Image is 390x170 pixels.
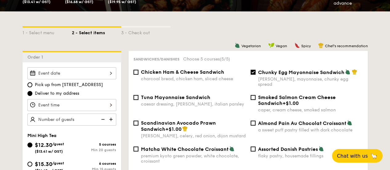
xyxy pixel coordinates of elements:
[183,56,230,62] span: Choose 5 courses
[27,55,46,60] span: Order 1
[27,99,116,111] input: Event time
[235,43,240,48] img: icon-vegetarian.fe4039eb.svg
[27,67,116,79] input: Event date
[133,57,179,61] span: Sandwiches/Danishes
[258,77,363,87] div: [PERSON_NAME], mayonnaise, chunky egg spread
[52,161,64,165] span: /guest
[141,69,224,75] span: Chicken Ham & Cheese Sandwich
[258,94,336,106] span: Smoked Salmon Cream Cheese Sandwich
[23,27,72,36] div: 1 - Select menu
[141,133,246,139] div: [PERSON_NAME], celery, red onion, dijon mustard
[133,70,138,75] input: Chicken Ham & Cheese Sandwichcharcoal bread, chicken ham, sliced cheese
[27,162,32,167] input: $15.30/guest($16.68 w/ GST)6 coursesMin 15 guests
[27,82,32,87] input: Pick up from [STREET_ADDRESS]
[220,56,230,62] span: (5/5)
[276,44,287,48] span: Vegan
[133,147,138,151] input: Matcha White Chocolate Croissantpremium kyoto green powder, white chocolate, croissant
[27,91,32,96] input: Deliver to my address
[318,43,324,48] img: icon-chef-hat.a58ddaea.svg
[27,133,56,138] span: Mini High Tea
[251,70,256,75] input: Chunky Egg Mayonnaise Sandwich[PERSON_NAME], mayonnaise, chunky egg spread
[35,90,79,97] span: Deliver to my address
[133,121,138,126] input: Scandinavian Avocado Prawn Sandwich+$1.00[PERSON_NAME], celery, red onion, dijon mustard
[72,142,116,147] div: 5 courses
[347,120,352,126] img: icon-vegetarian.fe4039eb.svg
[258,107,363,113] div: caper, cream cheese, smoked salmon
[182,126,188,131] img: icon-chef-hat.a58ddaea.svg
[72,161,116,166] div: 6 courses
[35,149,63,154] span: ($13.41 w/ GST)
[141,146,228,152] span: Matcha White Chocolate Croissant
[141,153,246,164] div: premium kyoto green powder, white chocolate, croissant
[141,120,216,132] span: Scandinavian Avocado Prawn Sandwich
[258,146,318,152] span: Assorted Danish Pastries
[141,76,246,81] div: charcoal bread, chicken ham, sliced cheese
[370,152,378,160] span: 🦙
[35,142,52,148] span: $12.30
[27,143,32,147] input: $12.30/guest($13.41 w/ GST)5 coursesMin 20 guests
[141,94,210,100] span: Tuna Mayonnaise Sandwich
[301,44,311,48] span: Spicy
[35,161,52,168] span: $15.30
[318,146,324,151] img: icon-vegetarian.fe4039eb.svg
[258,127,363,133] div: a sweet puff pastry filled with dark chocolate
[52,142,64,146] span: /guest
[337,153,368,159] span: Chat with us
[251,95,256,100] input: Smoked Salmon Cream Cheese Sandwich+$1.00caper, cream cheese, smoked salmon
[251,147,256,151] input: Assorted Danish Pastriesflaky pastry, housemade fillings
[282,100,299,106] span: +$1.00
[141,102,246,107] div: caesar dressing, [PERSON_NAME], italian parsley
[258,120,346,126] span: Almond Pain Au Chocolat Croissant
[325,44,368,48] span: Chef's recommendation
[72,148,116,152] div: Min 20 guests
[229,146,235,151] img: icon-vegetarian.fe4039eb.svg
[258,153,363,159] div: flaky pastry, housemade fillings
[352,69,357,75] img: icon-chef-hat.a58ddaea.svg
[72,27,121,36] div: 2 - Select items
[121,27,170,36] div: 3 - Check out
[345,69,351,75] img: icon-vegetarian.fe4039eb.svg
[332,149,383,163] button: Chat with us🦙
[133,95,138,100] input: Tuna Mayonnaise Sandwichcaesar dressing, [PERSON_NAME], italian parsley
[251,121,256,126] input: Almond Pain Au Chocolat Croissanta sweet puff pastry filled with dark chocolate
[98,114,107,125] img: icon-reduce.1d2dbef1.svg
[107,114,116,125] img: icon-add.58712e84.svg
[27,114,116,126] input: Number of guests
[241,44,261,48] span: Vegetarian
[268,43,274,48] img: icon-vegan.f8ff3823.svg
[294,43,300,48] img: icon-spicy.37a8142b.svg
[165,126,182,132] span: +$1.00
[35,82,103,88] span: Pick up from [STREET_ADDRESS]
[258,69,344,75] span: Chunky Egg Mayonnaise Sandwich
